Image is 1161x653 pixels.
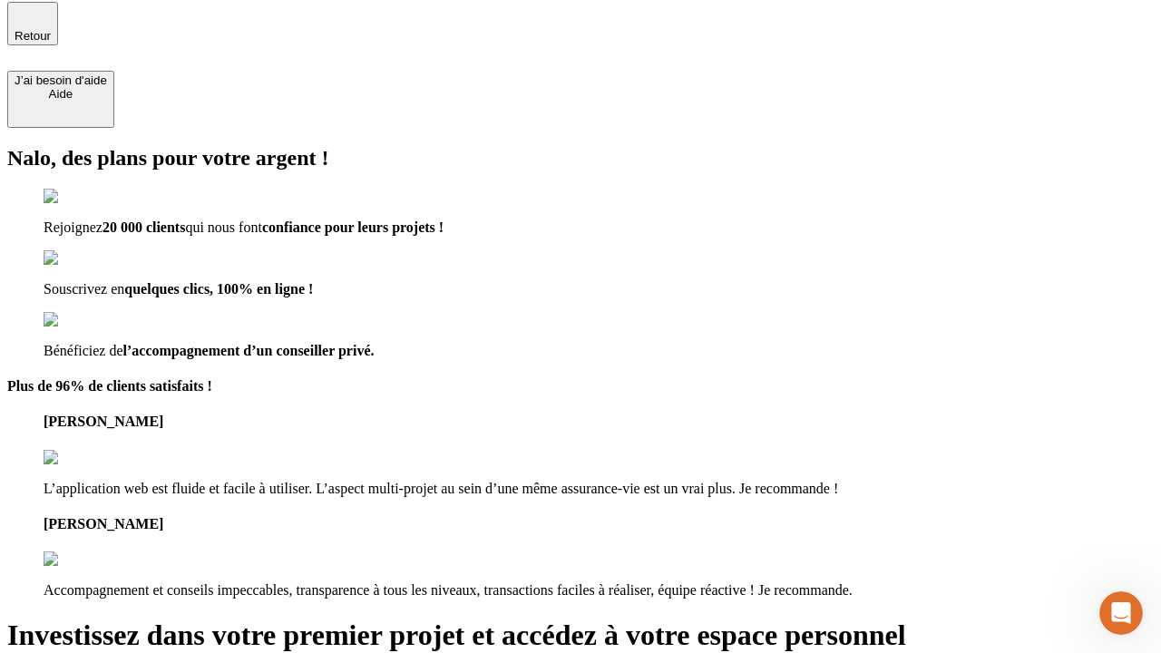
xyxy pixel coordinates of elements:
[102,219,186,235] span: 20 000 clients
[44,189,122,205] img: checkmark
[44,582,1154,599] p: Accompagnement et conseils impeccables, transparence à tous les niveaux, transactions faciles à r...
[44,481,1154,497] p: L’application web est fluide et facile à utiliser. L’aspect multi-projet au sein d’une même assur...
[44,219,102,235] span: Rejoignez
[7,71,114,128] button: J’ai besoin d'aideAide
[44,250,122,267] img: checkmark
[44,516,1154,532] h4: [PERSON_NAME]
[15,87,107,101] div: Aide
[7,2,58,45] button: Retour
[15,73,107,87] div: J’ai besoin d'aide
[44,281,124,297] span: Souscrivez en
[185,219,261,235] span: qui nous font
[124,281,313,297] span: quelques clics, 100% en ligne !
[1099,591,1143,635] iframe: Intercom live chat
[7,619,1154,652] h1: Investissez dans votre premier projet et accédez à votre espace personnel
[44,343,123,358] span: Bénéficiez de
[44,312,122,328] img: checkmark
[7,378,1154,395] h4: Plus de 96% de clients satisfaits !
[123,343,375,358] span: l’accompagnement d’un conseiller privé.
[44,414,1154,430] h4: [PERSON_NAME]
[7,146,1154,171] h2: Nalo, des plans pour votre argent !
[44,450,133,466] img: reviews stars
[262,219,444,235] span: confiance pour leurs projets !
[44,551,133,568] img: reviews stars
[15,29,51,43] span: Retour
